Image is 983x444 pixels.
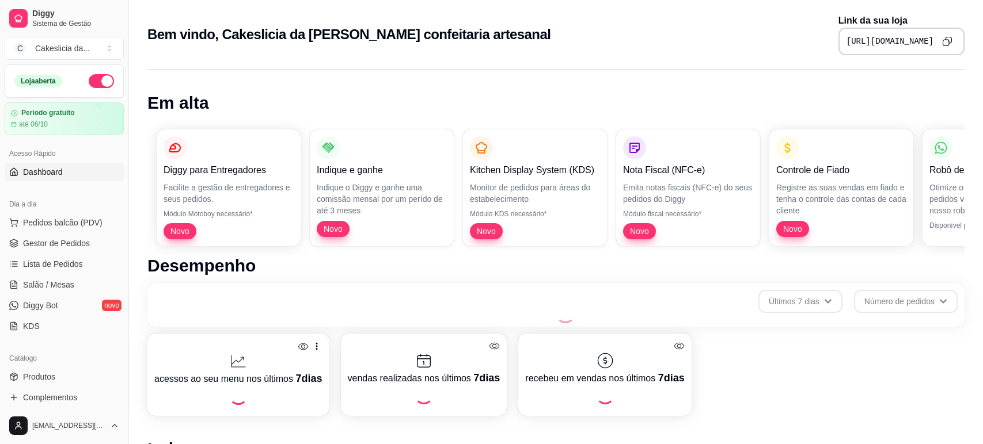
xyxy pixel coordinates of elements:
[5,388,124,407] a: Complementos
[463,129,607,246] button: Kitchen Display System (KDS)Monitor de pedidos para áreas do estabelecimentoMódulo KDS necessário...
[5,255,124,273] a: Lista de Pedidos
[21,109,75,117] article: Período gratuito
[769,129,913,246] button: Controle de FiadoRegistre as suas vendas em fiado e tenha o controle das contas de cada clienteNovo
[23,392,77,403] span: Complementos
[415,386,433,404] div: Loading
[19,120,48,129] article: até 06/10
[157,129,301,246] button: Diggy para EntregadoresFacilite a gestão de entregadores e seus pedidos.Módulo Motoboy necessário...
[5,349,124,368] div: Catálogo
[317,163,447,177] p: Indique e ganhe
[470,182,600,205] p: Monitor de pedidos para áreas do estabelecimento
[319,223,347,235] span: Novo
[147,255,965,276] h1: Desempenho
[35,43,90,54] div: Cakeslicia da ...
[5,368,124,386] a: Produtos
[5,296,124,315] a: Diggy Botnovo
[23,258,83,270] span: Lista de Pedidos
[623,182,753,205] p: Emita notas fiscais (NFC-e) do seus pedidos do Diggy
[5,195,124,213] div: Dia a dia
[838,14,965,28] p: Link da sua loja
[32,421,105,430] span: [EMAIL_ADDRESS][PERSON_NAME][DOMAIN_NAME]
[164,182,294,205] p: Facilite a gestão de entregadores e seus pedidos.
[147,25,551,44] h2: Bem vindo, Cakeslicia da [PERSON_NAME] confeitaria artesanal
[23,300,58,311] span: Diggy Bot
[32,9,119,19] span: Diggy
[23,320,40,332] span: KDS
[5,234,124,252] a: Gestor de Pedidos
[658,372,685,384] span: 7 dias
[317,182,447,216] p: Indique o Diggy e ganhe uma comissão mensal por um perído de até 3 meses
[89,74,114,88] button: Alterar Status
[596,386,614,404] div: Loading
[5,5,124,32] a: DiggySistema de Gestão
[5,213,124,232] button: Pedidos balcão (PDV)
[776,182,906,216] p: Registre as suas vendas em fiado e tenha o controle das contas de cada cliente
[616,129,760,246] button: Nota Fiscal (NFC-e)Emita notas fiscais (NFC-e) do seus pedidos do DiggyMódulo fiscal necessário*Novo
[154,370,322,386] p: acessos ao seu menu nos últimos
[623,209,753,219] p: Módulo fiscal necessário*
[23,371,55,382] span: Produtos
[23,238,90,249] span: Gestor de Pedidos
[5,163,124,181] a: Dashboard
[23,279,74,290] span: Salão / Mesas
[470,209,600,219] p: Módulo KDS necessário*
[164,209,294,219] p: Módulo Motoboy necessário*
[779,223,807,235] span: Novo
[166,225,194,237] span: Novo
[23,217,103,228] span: Pedidos balcão (PDV)
[5,37,124,60] button: Select a team
[5,144,124,163] div: Acesso Rápido
[295,373,322,384] span: 7 dias
[310,129,454,246] button: Indique e ganheIndique o Diggy e ganhe uma comissão mensal por um perído de até 3 mesesNovo
[470,163,600,177] p: Kitchen Display System (KDS)
[348,370,500,386] p: vendas realizadas nos últimos
[5,412,124,439] button: [EMAIL_ADDRESS][PERSON_NAME][DOMAIN_NAME]
[164,163,294,177] p: Diggy para Entregadores
[147,93,965,113] h1: Em alta
[23,166,63,178] span: Dashboard
[854,290,958,313] button: Número de pedidos
[556,305,575,323] div: Loading
[473,372,500,384] span: 7 dias
[623,163,753,177] p: Nota Fiscal (NFC-e)
[758,290,842,313] button: Últimos 7 dias
[776,163,906,177] p: Controle de Fiado
[847,36,933,47] pre: [URL][DOMAIN_NAME]
[625,225,654,237] span: Novo
[5,317,124,335] a: KDS
[229,386,248,405] div: Loading
[14,43,26,54] span: C
[472,225,500,237] span: Novo
[5,102,124,135] a: Período gratuitoaté 06/10
[32,19,119,28] span: Sistema de Gestão
[525,370,684,386] p: recebeu em vendas nos últimos
[14,75,62,87] div: Loja aberta
[5,275,124,294] a: Salão / Mesas
[938,32,957,51] button: Copy to clipboard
